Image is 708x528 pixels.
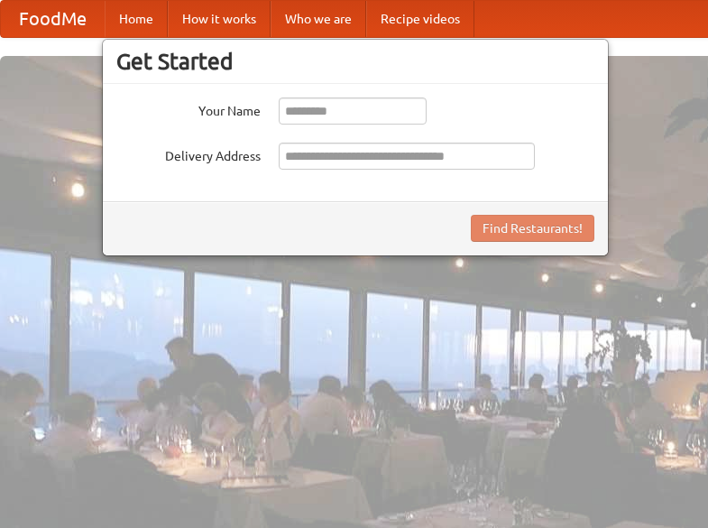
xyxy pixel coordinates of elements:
[471,215,594,242] button: Find Restaurants!
[1,1,105,37] a: FoodMe
[271,1,366,37] a: Who we are
[168,1,271,37] a: How it works
[116,143,261,165] label: Delivery Address
[105,1,168,37] a: Home
[116,48,594,75] h3: Get Started
[116,97,261,120] label: Your Name
[366,1,474,37] a: Recipe videos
